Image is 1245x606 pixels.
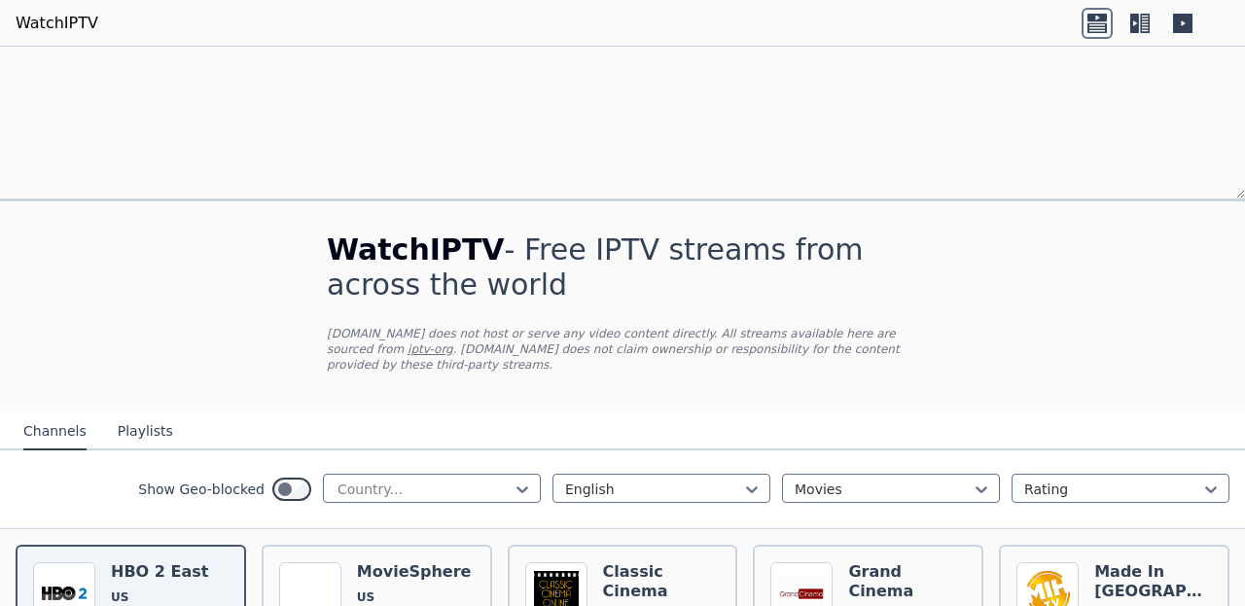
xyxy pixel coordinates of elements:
h6: MovieSphere [357,562,472,582]
h6: Made In [GEOGRAPHIC_DATA] [1094,562,1212,601]
a: WatchIPTV [16,12,98,35]
h6: HBO 2 East [111,562,208,582]
button: Channels [23,413,87,450]
span: US [111,589,128,605]
label: Show Geo-blocked [138,480,265,499]
span: WatchIPTV [327,232,505,267]
span: US [357,589,374,605]
p: [DOMAIN_NAME] does not host or serve any video content directly. All streams available here are s... [327,326,918,373]
h1: - Free IPTV streams from across the world [327,232,918,303]
h6: Grand Cinema [848,562,966,601]
h6: Classic Cinema [603,562,721,601]
button: Playlists [118,413,173,450]
a: iptv-org [408,342,453,356]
